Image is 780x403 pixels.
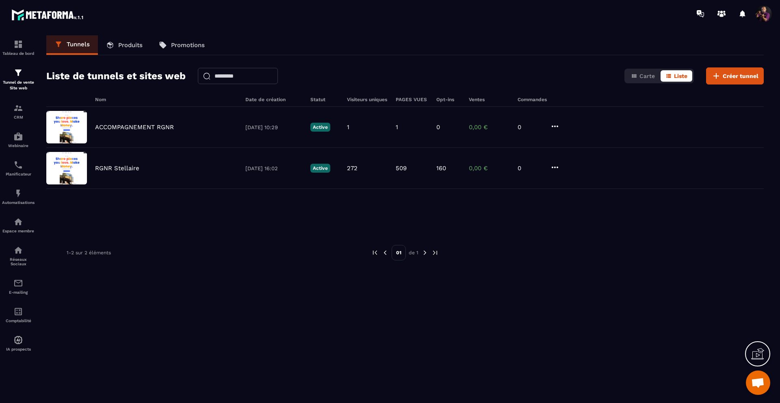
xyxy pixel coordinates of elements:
img: next [421,249,429,256]
p: 0 [436,123,440,131]
p: [DATE] 16:02 [245,165,302,171]
img: accountant [13,307,23,316]
h2: Liste de tunnels et sites web [46,68,186,84]
p: E-mailing [2,290,35,295]
button: Carte [626,70,660,82]
a: Promotions [151,35,213,55]
img: automations [13,217,23,227]
p: Active [310,164,330,173]
h6: PAGES VUES [396,97,428,102]
span: Créer tunnel [723,72,758,80]
p: 0,00 € [469,165,509,172]
a: accountantaccountantComptabilité [2,301,35,329]
p: 272 [347,165,357,172]
img: prev [381,249,389,256]
button: Créer tunnel [706,67,764,84]
p: 1 [347,123,349,131]
h6: Opt-ins [436,97,461,102]
p: Webinaire [2,143,35,148]
img: social-network [13,245,23,255]
p: IA prospects [2,347,35,351]
p: Tunnel de vente Site web [2,80,35,91]
a: schedulerschedulerPlanificateur [2,154,35,182]
p: Active [310,123,330,132]
img: image [46,152,87,184]
h6: Visiteurs uniques [347,97,388,102]
a: Produits [98,35,151,55]
a: automationsautomationsAutomatisations [2,182,35,211]
img: image [46,111,87,143]
p: ACCOMPAGNEMENT RGNR [95,123,174,131]
p: de 1 [409,249,418,256]
p: 1 [396,123,398,131]
h6: Ventes [469,97,509,102]
div: Ouvrir le chat [746,370,770,395]
p: CRM [2,115,35,119]
p: [DATE] 10:29 [245,124,302,130]
p: 01 [392,245,406,260]
h6: Date de création [245,97,302,102]
img: email [13,278,23,288]
h6: Statut [310,97,339,102]
p: Automatisations [2,200,35,205]
img: prev [371,249,379,256]
a: emailemailE-mailing [2,272,35,301]
img: automations [13,188,23,198]
a: Tunnels [46,35,98,55]
p: 160 [436,165,446,172]
img: automations [13,132,23,141]
p: RGNR Stellaire [95,165,139,172]
p: 509 [396,165,407,172]
img: scheduler [13,160,23,170]
a: social-networksocial-networkRéseaux Sociaux [2,239,35,272]
span: Carte [639,73,655,79]
h6: Commandes [518,97,547,102]
a: formationformationTunnel de vente Site web [2,62,35,97]
p: 0,00 € [469,123,509,131]
button: Liste [661,70,692,82]
p: Produits [118,41,143,49]
img: formation [13,103,23,113]
p: Planificateur [2,172,35,176]
p: Réseaux Sociaux [2,257,35,266]
span: Liste [674,73,687,79]
p: 0 [518,123,542,131]
p: Tableau de bord [2,51,35,56]
img: automations [13,335,23,345]
a: formationformationTableau de bord [2,33,35,62]
h6: Nom [95,97,237,102]
a: formationformationCRM [2,97,35,126]
img: formation [13,39,23,49]
p: 0 [518,165,542,172]
img: formation [13,68,23,78]
p: Tunnels [67,41,90,48]
p: Promotions [171,41,205,49]
p: Comptabilité [2,318,35,323]
img: next [431,249,439,256]
a: automationsautomationsEspace membre [2,211,35,239]
p: Espace membre [2,229,35,233]
img: logo [11,7,84,22]
p: 1-2 sur 2 éléments [67,250,111,256]
a: automationsautomationsWebinaire [2,126,35,154]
